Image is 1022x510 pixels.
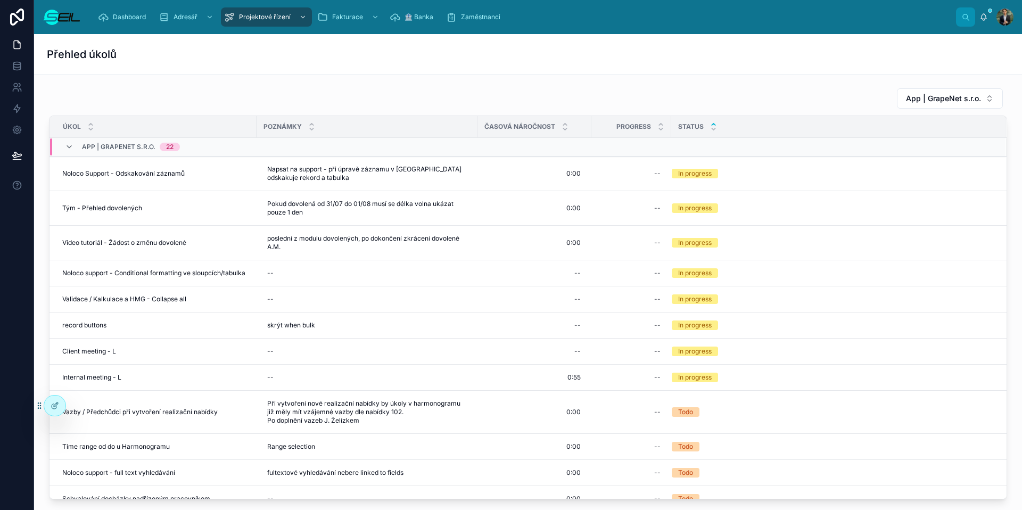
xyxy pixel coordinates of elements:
div: -- [574,295,581,303]
span: App | GrapeNet s.r.o. [82,143,155,151]
a: In progress [672,373,993,382]
div: -- [654,373,661,382]
span: Noloco support - Conditional formatting ve sloupcích/tabulka [62,269,245,277]
a: Todo [672,468,993,478]
a: Noloco Support - Odskakování záznamů [62,169,250,178]
a: Adresář [155,7,219,27]
span: 🏦 Banka [405,13,433,21]
div: -- [267,347,274,356]
span: record buttons [62,321,106,330]
a: -- [598,265,665,282]
a: Vazby / Předchůdci při vytvoření realizační nabídky [62,408,250,416]
span: 0:00 [566,495,581,503]
span: 0:00 [566,442,581,451]
div: -- [654,269,661,277]
a: 🏦 Banka [386,7,441,27]
span: Status [678,122,704,131]
span: skrýt when bulk [267,321,315,330]
a: -- [484,265,585,282]
a: -- [598,200,665,217]
span: Úkol [63,122,81,131]
div: -- [267,295,274,303]
div: In progress [678,238,712,248]
div: Todo [678,494,693,504]
div: In progress [678,169,712,178]
a: Video tutoriál - Žádost o změnu dovolené [62,238,250,247]
span: 0:00 [566,468,581,477]
a: -- [263,343,471,360]
a: 0:00 [484,464,585,481]
a: 0:00 [484,404,585,421]
a: Noloco support - Conditional formatting ve sloupcích/tabulka [62,269,250,277]
div: In progress [678,347,712,356]
div: -- [654,238,661,247]
span: App | GrapeNet s.r.o. [906,93,981,104]
span: Časová náročnost [484,122,555,131]
span: Range selection [267,442,315,451]
a: fultextové vyhledávání nebere linked to fields [263,464,471,481]
div: -- [574,347,581,356]
span: Noloco support - full text vyhledávání [62,468,175,477]
span: 0:00 [566,204,581,212]
span: Internal meeting - L [62,373,121,382]
div: 22 [166,143,174,151]
h1: Přehled úkolů [47,47,117,62]
a: Tým - Přehled dovolených [62,204,250,212]
span: 0:00 [566,238,581,247]
a: Zaměstnanci [443,7,508,27]
span: fultextové vyhledávání nebere linked to fields [267,468,403,477]
span: poslední z modulu dovolených, po dokončení zkrácení dovolené A.M. [267,234,467,251]
a: -- [263,490,471,507]
a: Todo [672,494,993,504]
a: -- [598,369,665,386]
span: Time range od do u Harmonogramu [62,442,170,451]
a: 0:55 [484,369,585,386]
div: In progress [678,320,712,330]
div: -- [654,408,661,416]
div: -- [267,373,274,382]
a: Pokud dovolená od 31/07 do 01/08 musí se délka volna ukázat pouze 1 den [263,195,471,221]
div: Todo [678,468,693,478]
span: Pokud dovolená od 31/07 do 01/08 musí se délka volna ukázat pouze 1 den [267,200,467,217]
div: In progress [678,294,712,304]
div: In progress [678,373,712,382]
span: Schvalování docházky nadřízeným pracovníkem [62,495,210,503]
a: -- [263,291,471,308]
a: -- [598,438,665,455]
a: In progress [672,203,993,213]
span: Projektové řízení [239,13,291,21]
a: In progress [672,294,993,304]
span: Vazby / Předchůdci při vytvoření realizační nabídky [62,408,218,416]
a: Client meeting - L [62,347,250,356]
a: 0:00 [484,200,585,217]
span: Dashboard [113,13,146,21]
a: poslední z modulu dovolených, po dokončení zkrácení dovolené A.M. [263,230,471,256]
div: -- [654,468,661,477]
div: -- [574,269,581,277]
a: 0:00 [484,490,585,507]
a: -- [484,291,585,308]
a: -- [598,291,665,308]
button: Select Button [897,88,1003,109]
div: -- [654,442,661,451]
a: Dashboard [95,7,153,27]
div: -- [654,495,661,503]
a: Internal meeting - L [62,373,250,382]
span: Progress [616,122,651,131]
a: -- [598,343,665,360]
span: Noloco Support - Odskakování záznamů [62,169,185,178]
a: In progress [672,238,993,248]
a: In progress [672,320,993,330]
a: Todo [672,407,993,417]
span: Adresář [174,13,197,21]
div: scrollable content [89,5,956,29]
a: -- [598,165,665,182]
a: 0:00 [484,234,585,251]
span: 0:00 [566,408,581,416]
a: -- [484,343,585,360]
span: Při vytvoření nové realizační nabídky by úkoly v harmonogramu již měly mít vzájemné vazby dle nab... [267,399,467,425]
a: In progress [672,268,993,278]
a: -- [598,234,665,251]
div: -- [654,347,661,356]
div: -- [654,295,661,303]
